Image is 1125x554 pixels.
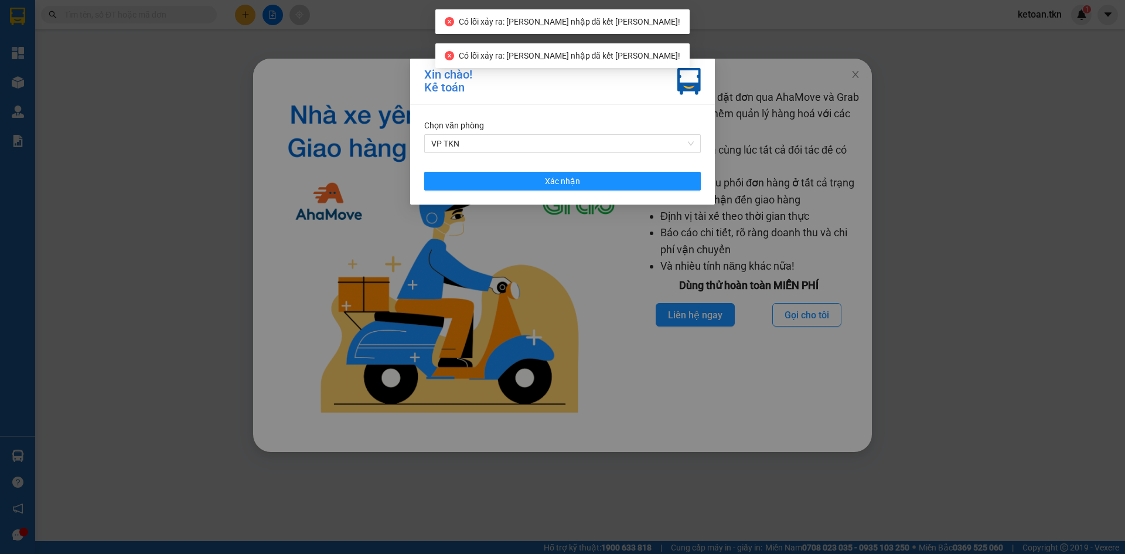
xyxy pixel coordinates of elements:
span: Có lỗi xảy ra: [PERSON_NAME] nhập đã kết [PERSON_NAME]! [459,17,681,26]
button: Xác nhận [424,172,701,191]
span: close-circle [445,17,454,26]
span: close-circle [445,51,454,60]
span: Có lỗi xảy ra: [PERSON_NAME] nhập đã kết [PERSON_NAME]! [459,51,681,60]
span: Xác nhận [545,175,580,188]
div: Chọn văn phòng [424,119,701,132]
div: Xin chào! Kế toán [424,68,472,95]
span: VP TKN [431,135,694,152]
img: vxr-icon [677,68,701,95]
